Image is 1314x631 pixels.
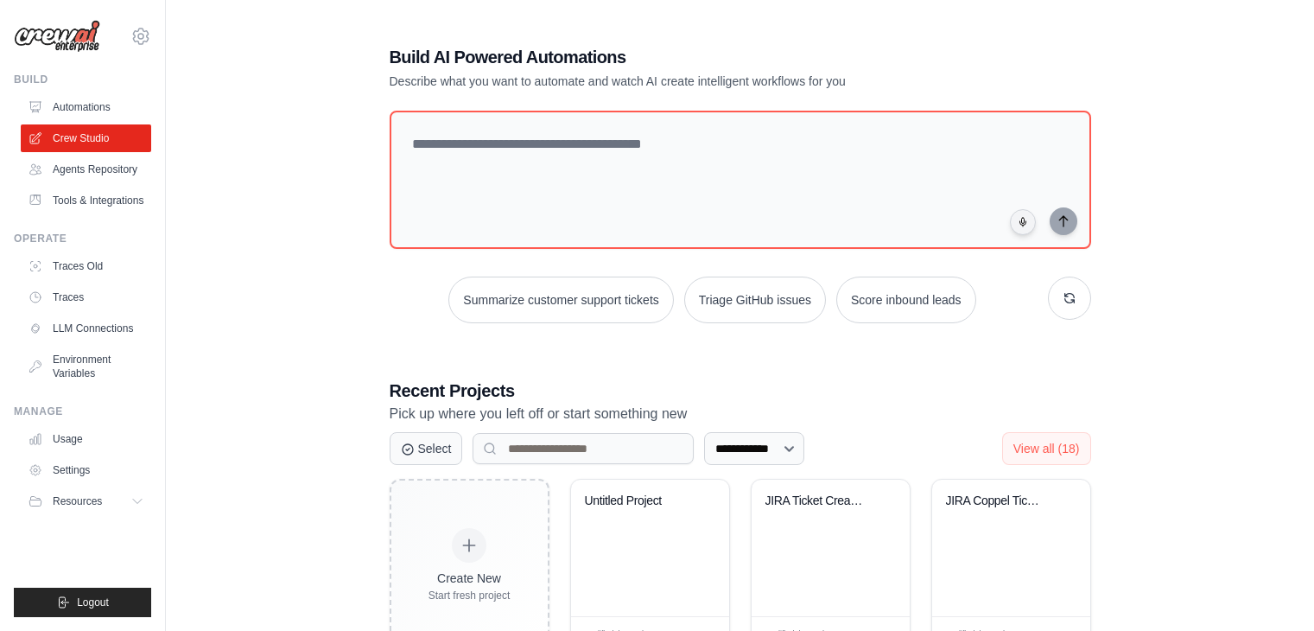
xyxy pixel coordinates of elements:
[14,405,151,418] div: Manage
[21,187,151,214] a: Tools & Integrations
[684,277,826,323] button: Triage GitHub issues
[585,494,689,509] div: Untitled Project
[390,45,970,69] h1: Build AI Powered Automations
[390,403,1091,425] p: Pick up where you left off or start something new
[390,432,463,465] button: Select
[21,425,151,453] a: Usage
[765,494,870,509] div: JIRA Ticket Creation Automation
[21,252,151,280] a: Traces Old
[448,277,673,323] button: Summarize customer support tickets
[21,284,151,311] a: Traces
[836,277,976,323] button: Score inbound leads
[77,596,109,609] span: Logout
[946,494,1051,509] div: JIRA Coppel Ticket Creator
[428,570,511,587] div: Create New
[1013,442,1080,456] span: View all (18)
[21,488,151,515] button: Resources
[1002,432,1091,465] button: View all (18)
[14,588,151,617] button: Logout
[428,589,511,602] div: Start fresh project
[53,494,102,508] span: Resources
[21,124,151,152] a: Crew Studio
[1010,209,1036,235] button: Click to speak your automation idea
[21,456,151,484] a: Settings
[390,379,1091,403] h3: Recent Projects
[1048,277,1091,320] button: Get new suggestions
[21,93,151,121] a: Automations
[21,346,151,387] a: Environment Variables
[14,232,151,245] div: Operate
[21,315,151,342] a: LLM Connections
[21,156,151,183] a: Agents Repository
[14,73,151,86] div: Build
[14,20,100,53] img: Logo
[390,73,970,90] p: Describe what you want to automate and watch AI create intelligent workflows for you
